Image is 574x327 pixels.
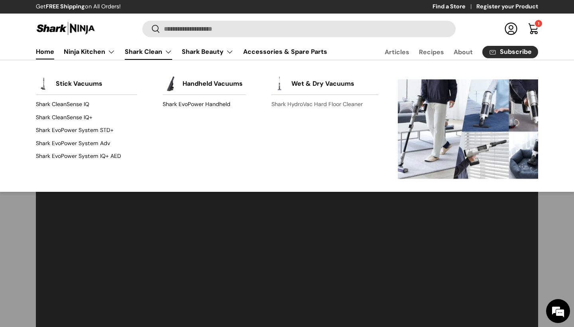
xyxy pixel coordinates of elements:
[36,44,327,60] nav: Primary
[482,46,538,58] a: Subscribe
[36,44,54,59] a: Home
[243,44,327,59] a: Accessories & Spare Parts
[500,49,532,55] span: Subscribe
[131,4,150,23] div: Minimize live chat window
[476,2,538,11] a: Register your Product
[120,44,177,60] summary: Shark Clean
[385,44,409,60] a: Articles
[419,44,444,60] a: Recipes
[46,3,85,10] strong: FREE Shipping
[366,44,538,60] nav: Secondary
[46,100,110,181] span: We're online!
[177,44,238,60] summary: Shark Beauty
[36,2,121,11] p: Get on All Orders!
[36,21,96,36] img: Shark Ninja Philippines
[454,44,473,60] a: About
[538,21,539,26] span: 1
[432,2,476,11] a: Find a Store
[41,45,134,55] div: Chat with us now
[59,44,120,60] summary: Ninja Kitchen
[4,218,152,246] textarea: Type your message and hit 'Enter'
